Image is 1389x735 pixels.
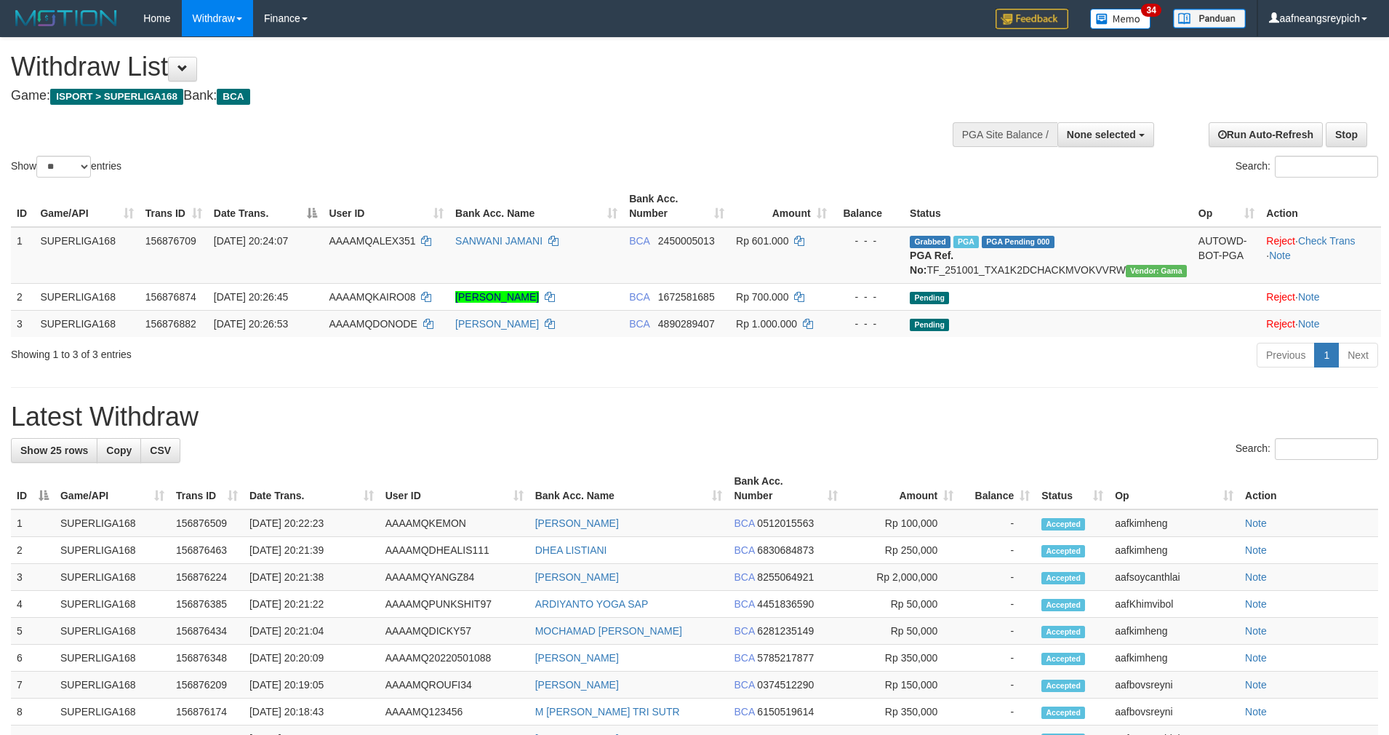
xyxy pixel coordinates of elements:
span: BCA [734,598,754,610]
td: Rp 2,000,000 [844,564,959,591]
a: Copy [97,438,141,463]
th: Status [904,186,1193,227]
span: Accepted [1041,653,1085,665]
span: [DATE] 20:26:53 [214,318,288,330]
span: 156876874 [145,291,196,303]
label: Search: [1236,156,1378,178]
img: Feedback.jpg [996,9,1068,29]
td: SUPERLIGA168 [55,564,170,591]
div: PGA Site Balance / [953,122,1057,147]
td: AAAAMQYANGZ84 [380,564,529,591]
img: MOTION_logo.png [11,7,121,29]
td: - [959,618,1036,645]
td: - [959,645,1036,672]
span: CSV [150,445,171,456]
td: [DATE] 20:20:09 [244,645,380,672]
a: Note [1245,571,1267,583]
span: Rp 601.000 [736,235,788,247]
a: [PERSON_NAME] [455,291,539,303]
td: 2 [11,537,55,564]
td: SUPERLIGA168 [55,645,170,672]
a: Show 25 rows [11,438,97,463]
th: Bank Acc. Name: activate to sort column ascending [449,186,623,227]
td: AAAAMQPUNKSHIT97 [380,591,529,618]
a: Reject [1266,318,1295,330]
span: BCA [734,571,754,583]
th: Trans ID: activate to sort column ascending [140,186,208,227]
a: Previous [1257,343,1315,367]
span: Copy 0512015563 to clipboard [757,517,814,529]
td: - [959,509,1036,537]
img: panduan.png [1173,9,1246,28]
span: Pending [910,292,949,304]
td: AAAAMQROUFI34 [380,672,529,699]
span: Accepted [1041,707,1085,719]
td: SUPERLIGA168 [55,618,170,645]
b: PGA Ref. No: [910,250,953,276]
a: Note [1245,598,1267,610]
a: CSV [140,438,180,463]
th: Balance [833,186,904,227]
span: 156876709 [145,235,196,247]
td: [DATE] 20:22:23 [244,509,380,537]
td: - [959,672,1036,699]
span: AAAAMQDONODE [329,318,417,330]
span: [DATE] 20:26:45 [214,291,288,303]
td: 5 [11,618,55,645]
span: BCA [629,291,649,303]
select: Showentries [36,156,91,178]
th: Trans ID: activate to sort column ascending [170,468,244,509]
td: 2 [11,283,34,310]
span: BCA [734,706,754,718]
a: [PERSON_NAME] [535,652,619,664]
span: 34 [1141,4,1161,17]
h1: Withdraw List [11,52,911,82]
td: SUPERLIGA168 [34,310,139,337]
td: 156876434 [170,618,244,645]
td: aafKhimvibol [1109,591,1239,618]
a: [PERSON_NAME] [535,517,619,529]
td: aafsoycanthlai [1109,564,1239,591]
span: ISPORT > SUPERLIGA168 [50,89,183,105]
th: ID: activate to sort column descending [11,468,55,509]
img: Button%20Memo.svg [1090,9,1151,29]
span: Accepted [1041,572,1085,584]
span: AAAAMQKAIRO08 [329,291,415,303]
td: SUPERLIGA168 [34,283,139,310]
td: [DATE] 20:21:22 [244,591,380,618]
span: Rp 700.000 [736,291,788,303]
span: None selected [1067,129,1136,140]
span: Vendor URL: https://trx31.1velocity.biz [1126,265,1187,277]
h1: Latest Withdraw [11,402,1378,432]
a: Reject [1266,291,1295,303]
span: BCA [734,517,754,529]
td: 156876209 [170,672,244,699]
td: 156876174 [170,699,244,726]
td: 8 [11,699,55,726]
td: SUPERLIGA168 [55,509,170,537]
div: - - - [838,317,898,331]
th: Op: activate to sort column ascending [1109,468,1239,509]
span: Grabbed [910,236,950,248]
td: Rp 250,000 [844,537,959,564]
span: Copy 2450005013 to clipboard [658,235,715,247]
td: 156876463 [170,537,244,564]
td: SUPERLIGA168 [55,672,170,699]
h4: Game: Bank: [11,89,911,103]
span: BCA [734,652,754,664]
span: AAAAMQALEX351 [329,235,415,247]
th: Amount: activate to sort column ascending [844,468,959,509]
td: 156876509 [170,509,244,537]
td: AAAAMQDHEALIS111 [380,537,529,564]
td: · [1260,283,1381,310]
th: Action [1260,186,1381,227]
a: Note [1245,679,1267,691]
th: User ID: activate to sort column ascending [323,186,449,227]
td: aafbovsreyni [1109,672,1239,699]
td: aafkimheng [1109,618,1239,645]
a: [PERSON_NAME] [535,679,619,691]
td: SUPERLIGA168 [55,537,170,564]
th: Date Trans.: activate to sort column ascending [244,468,380,509]
a: DHEA LISTIANI [535,544,607,556]
span: Rp 1.000.000 [736,318,797,330]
